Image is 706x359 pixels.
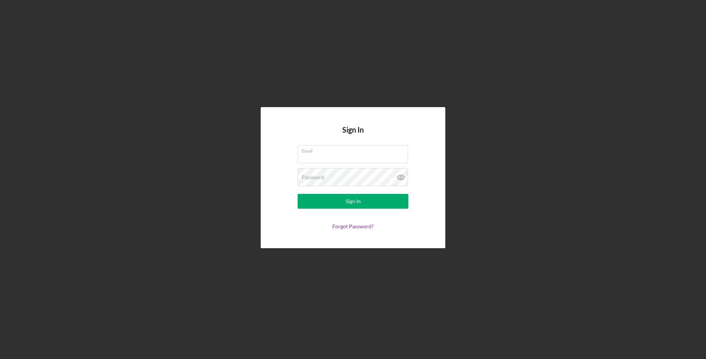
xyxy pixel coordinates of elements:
a: Forgot Password? [332,223,374,229]
h4: Sign In [342,126,364,145]
label: Password [302,174,324,180]
button: Sign In [298,194,408,209]
div: Sign In [346,194,361,209]
label: Email [302,146,408,154]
